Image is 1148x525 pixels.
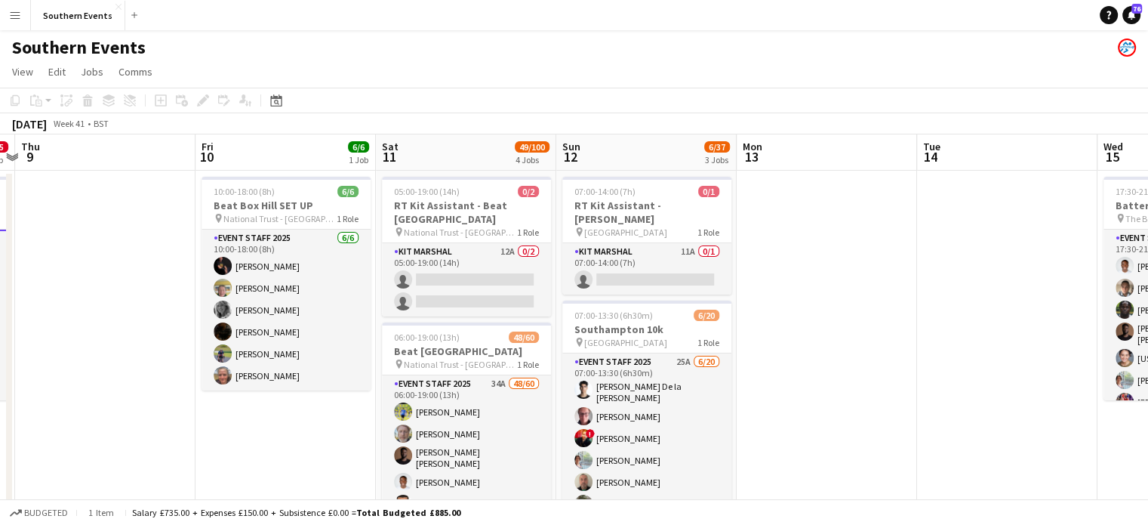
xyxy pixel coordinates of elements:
div: 3 Jobs [705,154,729,165]
span: Total Budgeted £885.00 [356,507,460,518]
span: 0/1 [698,186,719,197]
div: [DATE] [12,116,47,131]
span: Comms [118,65,152,79]
span: 49/100 [515,141,549,153]
app-job-card: 05:00-19:00 (14h)0/2RT Kit Assistant - Beat [GEOGRAPHIC_DATA] National Trust - [GEOGRAPHIC_DATA]1... [382,177,551,317]
span: 1 Role [337,213,359,224]
a: Edit [42,62,72,82]
span: 07:00-14:00 (7h) [574,186,636,197]
span: 1 item [83,507,119,518]
span: Edit [48,65,66,79]
span: 12 [560,148,580,165]
app-job-card: 07:00-14:00 (7h)0/1RT Kit Assistant - [PERSON_NAME] [GEOGRAPHIC_DATA]1 RoleKit Marshal11A0/107:00... [562,177,731,295]
app-card-role: Kit Marshal11A0/107:00-14:00 (7h) [562,243,731,295]
span: [GEOGRAPHIC_DATA] [584,337,667,348]
div: 1 Job [349,154,368,165]
span: Week 41 [50,118,88,129]
button: Budgeted [8,505,70,521]
span: ! [586,429,595,438]
span: 10 [199,148,214,165]
div: BST [94,118,109,129]
span: 1 Role [517,359,539,370]
div: Salary £735.00 + Expenses £150.00 + Subsistence £0.00 = [132,507,460,518]
div: 4 Jobs [516,154,549,165]
a: Jobs [75,62,109,82]
span: View [12,65,33,79]
span: 9 [19,148,40,165]
span: 11 [380,148,399,165]
span: Fri [202,140,214,153]
span: 6/20 [694,310,719,321]
span: 1 Role [697,227,719,238]
span: 14 [921,148,940,165]
span: Sun [562,140,580,153]
span: 1 Role [697,337,719,348]
span: 6/6 [337,186,359,197]
app-job-card: 10:00-18:00 (8h)6/6Beat Box Hill SET UP National Trust - [GEOGRAPHIC_DATA]1 RoleEvent Staff 20256... [202,177,371,391]
span: 13 [740,148,762,165]
span: Tue [923,140,940,153]
a: Comms [112,62,159,82]
span: 1 Role [517,227,539,238]
span: National Trust - [GEOGRAPHIC_DATA] [404,227,517,238]
app-card-role: Kit Marshal12A0/205:00-19:00 (14h) [382,243,551,317]
span: Sat [382,140,399,153]
h3: Southampton 10k [562,323,731,336]
span: 05:00-19:00 (14h) [394,186,460,197]
a: 76 [1122,6,1140,24]
span: Thu [21,140,40,153]
span: 07:00-13:30 (6h30m) [574,310,653,321]
span: 76 [1131,4,1142,14]
h3: Beat [GEOGRAPHIC_DATA] [382,344,551,358]
span: Wed [1103,140,1123,153]
span: 6/6 [348,141,369,153]
h1: Southern Events [12,36,146,59]
span: 48/60 [509,332,539,343]
span: [GEOGRAPHIC_DATA] [584,227,667,238]
span: Budgeted [24,508,68,518]
span: 06:00-19:00 (13h) [394,332,460,343]
span: Mon [743,140,762,153]
span: 15 [1101,148,1123,165]
span: National Trust - [GEOGRAPHIC_DATA] [223,213,337,224]
h3: RT Kit Assistant - Beat [GEOGRAPHIC_DATA] [382,199,551,226]
span: National Trust - [GEOGRAPHIC_DATA] [404,359,517,370]
app-job-card: 07:00-13:30 (6h30m)6/20Southampton 10k [GEOGRAPHIC_DATA]1 RoleEvent Staff 202525A6/2007:00-13:30 ... [562,301,731,524]
span: Jobs [81,65,103,79]
button: Southern Events [31,1,125,30]
span: 0/2 [518,186,539,197]
span: 6/37 [704,141,730,153]
h3: Beat Box Hill SET UP [202,199,371,212]
span: 10:00-18:00 (8h) [214,186,275,197]
h3: RT Kit Assistant - [PERSON_NAME] [562,199,731,226]
app-user-avatar: RunThrough Events [1118,39,1136,57]
a: View [6,62,39,82]
app-card-role: Event Staff 20256/610:00-18:00 (8h)[PERSON_NAME][PERSON_NAME][PERSON_NAME][PERSON_NAME][PERSON_NA... [202,230,371,391]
